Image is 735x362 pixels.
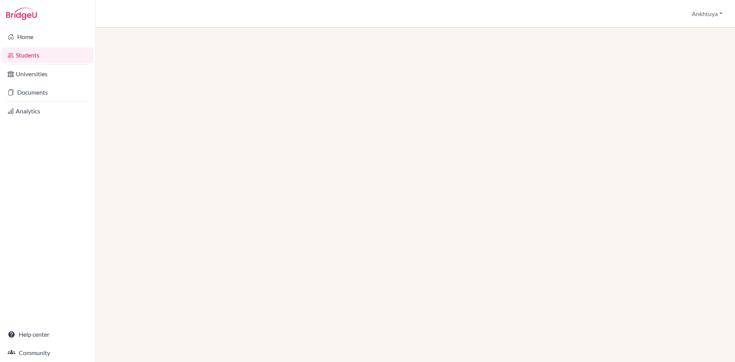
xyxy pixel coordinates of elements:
[2,66,94,82] a: Universities
[688,7,726,21] button: Ankhtuya
[6,8,37,20] img: Bridge-U
[2,327,94,342] a: Help center
[2,103,94,119] a: Analytics
[2,29,94,44] a: Home
[2,48,94,63] a: Students
[2,85,94,100] a: Documents
[2,345,94,360] a: Community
